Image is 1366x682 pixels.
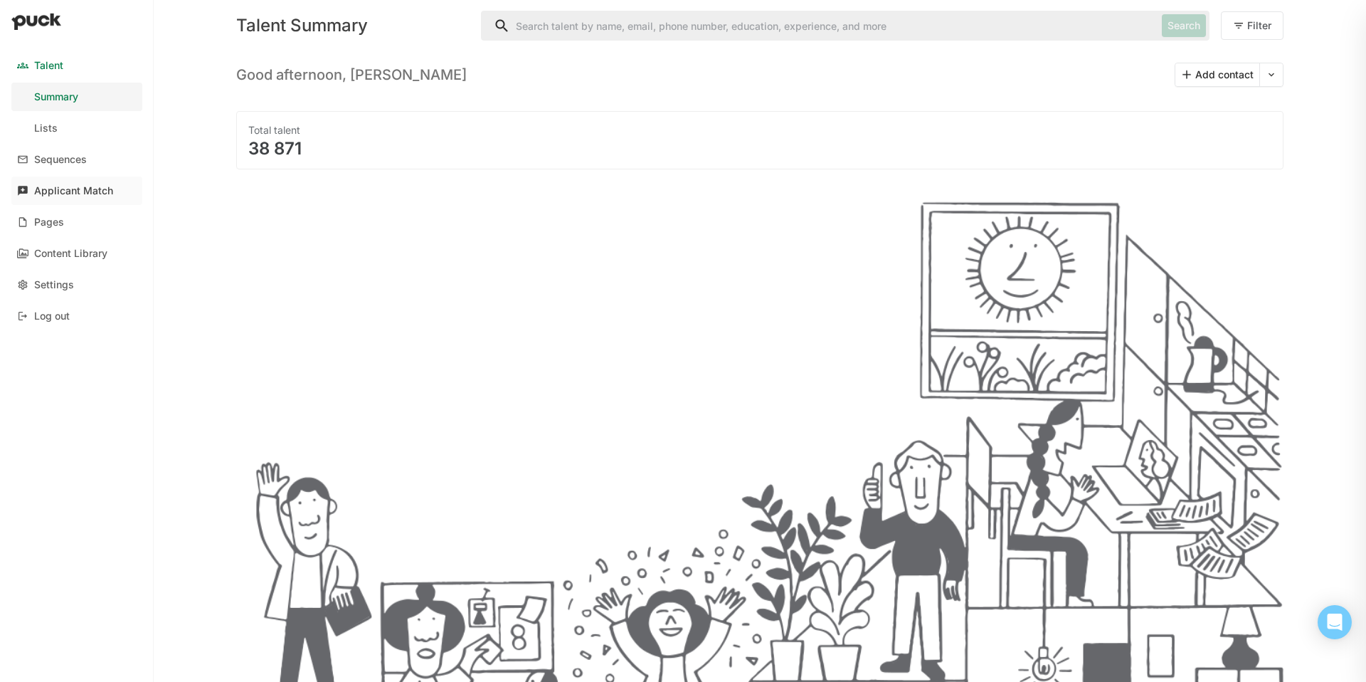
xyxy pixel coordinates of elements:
[34,216,64,229] div: Pages
[11,208,142,236] a: Pages
[11,177,142,205] a: Applicant Match
[34,310,70,322] div: Log out
[34,248,107,260] div: Content Library
[34,91,78,103] div: Summary
[482,11,1156,40] input: Search
[34,279,74,291] div: Settings
[11,239,142,268] a: Content Library
[11,114,142,142] a: Lists
[34,122,58,135] div: Lists
[11,145,142,174] a: Sequences
[34,154,87,166] div: Sequences
[11,51,142,80] a: Talent
[34,185,113,197] div: Applicant Match
[1318,605,1352,639] div: Open Intercom Messenger
[248,123,1271,137] div: Total talent
[236,17,470,34] div: Talent Summary
[248,140,1271,157] div: 38 871
[1221,11,1283,40] button: Filter
[236,66,467,83] h3: Good afternoon, [PERSON_NAME]
[11,83,142,111] a: Summary
[11,271,142,299] a: Settings
[34,60,63,72] div: Talent
[1175,63,1259,86] button: Add contact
